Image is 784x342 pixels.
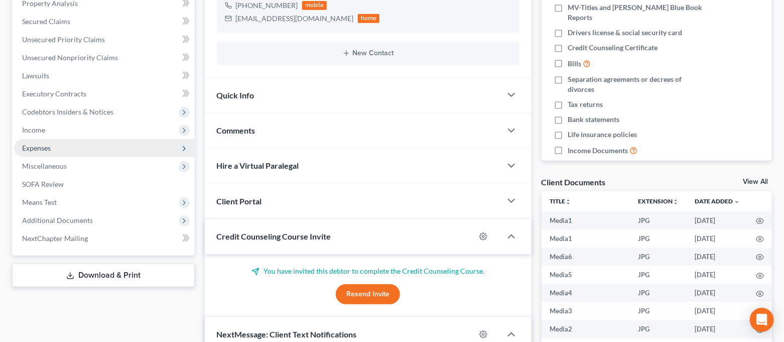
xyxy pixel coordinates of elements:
a: Unsecured Nonpriority Claims [14,49,195,67]
span: Additional Documents [22,216,93,224]
td: Media4 [542,284,630,302]
span: Credit Counseling Certificate [568,43,658,53]
div: mobile [302,1,327,10]
span: Life insurance policies [568,130,637,140]
span: Client Portal [217,196,262,206]
td: JPG [630,266,687,284]
span: Income [22,126,45,134]
div: [EMAIL_ADDRESS][DOMAIN_NAME] [236,14,354,24]
span: NextMessage: Client Text Notifications [217,329,357,339]
td: Media3 [542,302,630,320]
td: Media2 [542,320,630,338]
td: Media6 [542,248,630,266]
a: Unsecured Priority Claims [14,31,195,49]
a: Extensionunfold_more [638,197,679,205]
td: [DATE] [687,302,748,320]
span: Expenses [22,144,51,152]
td: Media1 [542,230,630,248]
a: Lawsuits [14,67,195,85]
p: You have invited this debtor to complete the Credit Counseling Course. [217,266,519,276]
td: [DATE] [687,211,748,230]
span: Lawsuits [22,71,49,80]
span: Unsecured Priority Claims [22,35,105,44]
td: Media1 [542,211,630,230]
td: [DATE] [687,320,748,338]
i: unfold_more [565,199,571,205]
td: JPG [630,211,687,230]
td: JPG [630,230,687,248]
span: Means Test [22,198,57,206]
td: [DATE] [687,248,748,266]
div: [PHONE_NUMBER] [236,1,298,11]
span: MV-Titles and [PERSON_NAME] Blue Book Reports [568,3,706,23]
span: Credit Counseling Course Invite [217,232,331,241]
span: Quick Info [217,90,254,100]
td: JPG [630,284,687,302]
td: [DATE] [687,284,748,302]
td: [DATE] [687,230,748,248]
span: Miscellaneous [22,162,67,170]
span: Tax returns [568,99,603,109]
span: SOFA Review [22,180,64,188]
span: Executory Contracts [22,89,86,98]
span: Bank statements [568,115,619,125]
span: Comments [217,126,255,135]
span: Hire a Virtual Paralegal [217,161,299,170]
a: SOFA Review [14,175,195,193]
span: Drivers license & social security card [568,28,682,38]
span: Separation agreements or decrees of divorces [568,74,706,94]
span: NextChapter Mailing [22,234,88,243]
td: JPG [630,248,687,266]
a: NextChapter Mailing [14,230,195,248]
td: JPG [630,320,687,338]
div: home [358,14,380,23]
td: JPG [630,302,687,320]
span: Codebtors Insiders & Notices [22,107,113,116]
a: View All [743,178,768,185]
i: unfold_more [673,199,679,205]
td: Media5 [542,266,630,284]
button: Resend Invite [336,284,400,304]
td: [DATE] [687,266,748,284]
div: Open Intercom Messenger [750,308,774,332]
button: New Contact [225,49,511,57]
a: Titleunfold_more [550,197,571,205]
a: Secured Claims [14,13,195,31]
span: Bills [568,59,581,69]
a: Date Added expand_more [695,197,740,205]
div: Client Documents [542,177,606,187]
span: Secured Claims [22,17,70,26]
a: Executory Contracts [14,85,195,103]
span: Income Documents [568,146,628,156]
i: expand_more [734,199,740,205]
span: Unsecured Nonpriority Claims [22,53,118,62]
a: Download & Print [12,264,195,287]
